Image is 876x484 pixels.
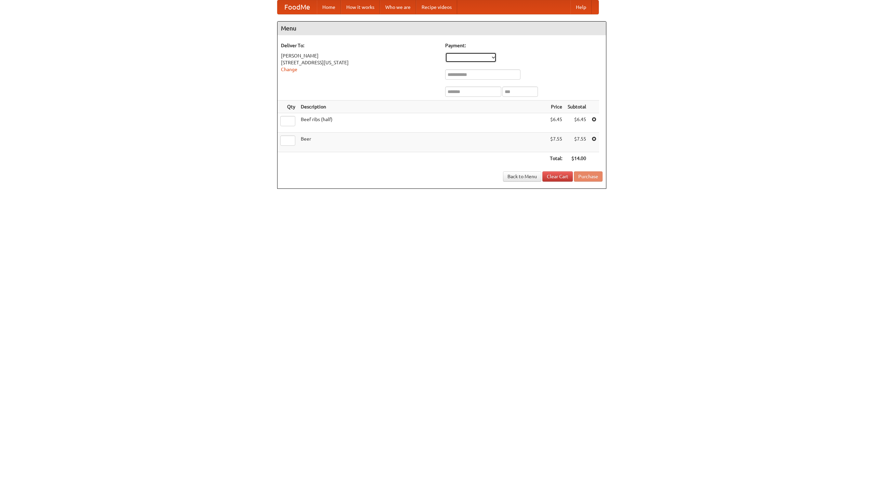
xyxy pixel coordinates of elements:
[281,67,297,72] a: Change
[278,101,298,113] th: Qty
[570,0,592,14] a: Help
[278,22,606,35] h4: Menu
[445,42,603,49] h5: Payment:
[574,171,603,182] button: Purchase
[565,113,589,133] td: $6.45
[281,59,438,66] div: [STREET_ADDRESS][US_STATE]
[565,133,589,152] td: $7.55
[278,0,317,14] a: FoodMe
[547,152,565,165] th: Total:
[298,113,547,133] td: Beef ribs (half)
[547,101,565,113] th: Price
[281,52,438,59] div: [PERSON_NAME]
[416,0,457,14] a: Recipe videos
[565,101,589,113] th: Subtotal
[298,101,547,113] th: Description
[317,0,341,14] a: Home
[565,152,589,165] th: $14.00
[281,42,438,49] h5: Deliver To:
[380,0,416,14] a: Who we are
[341,0,380,14] a: How it works
[547,113,565,133] td: $6.45
[503,171,541,182] a: Back to Menu
[542,171,573,182] a: Clear Cart
[298,133,547,152] td: Beer
[547,133,565,152] td: $7.55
